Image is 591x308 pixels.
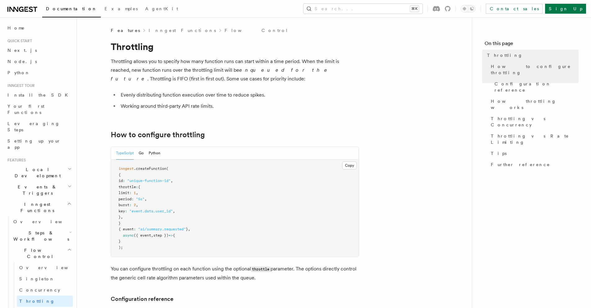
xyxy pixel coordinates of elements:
[119,215,121,219] span: }
[111,27,140,34] span: Features
[492,78,579,96] a: Configuration reference
[11,230,69,242] span: Steps & Workflows
[303,4,423,14] button: Search...⌘K
[119,179,123,183] span: id
[168,233,173,238] span: =>
[134,227,136,231] span: :
[11,247,67,260] span: Flow Control
[495,81,579,93] span: Configuration reference
[5,83,35,88] span: Inngest tour
[132,197,134,201] span: :
[186,227,188,231] span: }
[145,197,147,201] span: ,
[111,130,205,139] a: How to configure throttling
[13,219,77,224] span: Overview
[42,2,101,17] a: Documentation
[251,267,271,272] code: throttle
[121,215,123,219] span: ,
[545,4,586,14] a: Sign Up
[149,147,160,160] button: Python
[101,2,141,17] a: Examples
[119,239,121,243] span: }
[111,57,359,83] p: Throttling allows you to specify how many function runs can start within a time period. When the ...
[485,40,579,50] h4: On this page
[171,179,173,183] span: ,
[19,276,55,281] span: Singleton
[5,199,73,216] button: Inngest Functions
[491,150,507,156] span: Tips
[491,63,579,76] span: How to configure throttling
[119,91,359,99] li: Evenly distributing function execution over time to reduce spikes.
[119,209,125,213] span: key
[410,6,419,12] kbd: ⌘K
[5,45,73,56] a: Next.js
[488,113,579,130] a: Throttling vs Concurrency
[5,158,26,163] span: Features
[119,191,129,195] span: limit
[173,209,175,213] span: ,
[5,38,32,43] span: Quick start
[111,41,359,52] h1: Throttling
[173,233,175,238] span: {
[119,173,121,177] span: {
[136,191,138,195] span: ,
[153,233,168,238] span: step })
[7,138,61,150] span: Setting up your app
[136,197,145,201] span: "5s"
[5,56,73,67] a: Node.js
[461,5,476,12] button: Toggle dark mode
[119,102,359,111] li: Working around third-party API rate limits.
[487,52,523,58] span: Throttling
[491,98,579,111] span: How throttling works
[7,70,30,75] span: Python
[139,147,144,160] button: Go
[149,27,216,34] a: Inngest Functions
[129,209,173,213] span: "event.data.user_id"
[19,265,83,270] span: Overview
[488,159,579,170] a: Further reference
[5,184,68,196] span: Events & Triggers
[46,6,97,11] span: Documentation
[486,4,543,14] a: Contact sales
[11,216,73,227] a: Overview
[11,227,73,245] button: Steps & Workflows
[17,284,73,296] a: Concurrency
[491,115,579,128] span: Throttling vs Concurrency
[5,22,73,34] a: Home
[134,191,136,195] span: 1
[5,201,67,214] span: Inngest Functions
[491,133,579,145] span: Throttling vs Rate Limiting
[7,25,25,31] span: Home
[19,299,55,304] span: Throttling
[7,93,72,97] span: Install the SDK
[488,61,579,78] a: How to configure throttling
[488,96,579,113] a: How throttling works
[7,48,37,53] span: Next.js
[188,227,190,231] span: ,
[17,296,73,307] a: Throttling
[5,67,73,78] a: Python
[123,179,125,183] span: :
[136,185,138,189] span: :
[5,181,73,199] button: Events & Triggers
[129,191,132,195] span: :
[119,203,129,207] span: burst
[491,161,550,168] span: Further reference
[134,203,136,207] span: 2
[5,164,73,181] button: Local Development
[119,221,121,225] span: }
[141,2,182,17] a: AgentKit
[136,203,138,207] span: ,
[119,227,134,231] span: { event
[5,89,73,101] a: Install the SDK
[145,6,178,11] span: AgentKit
[19,288,60,292] span: Concurrency
[119,245,123,250] span: );
[151,233,153,238] span: ,
[7,59,37,64] span: Node.js
[125,209,127,213] span: :
[129,203,132,207] span: :
[111,295,173,303] a: Configuration reference
[17,262,73,273] a: Overview
[119,197,132,201] span: period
